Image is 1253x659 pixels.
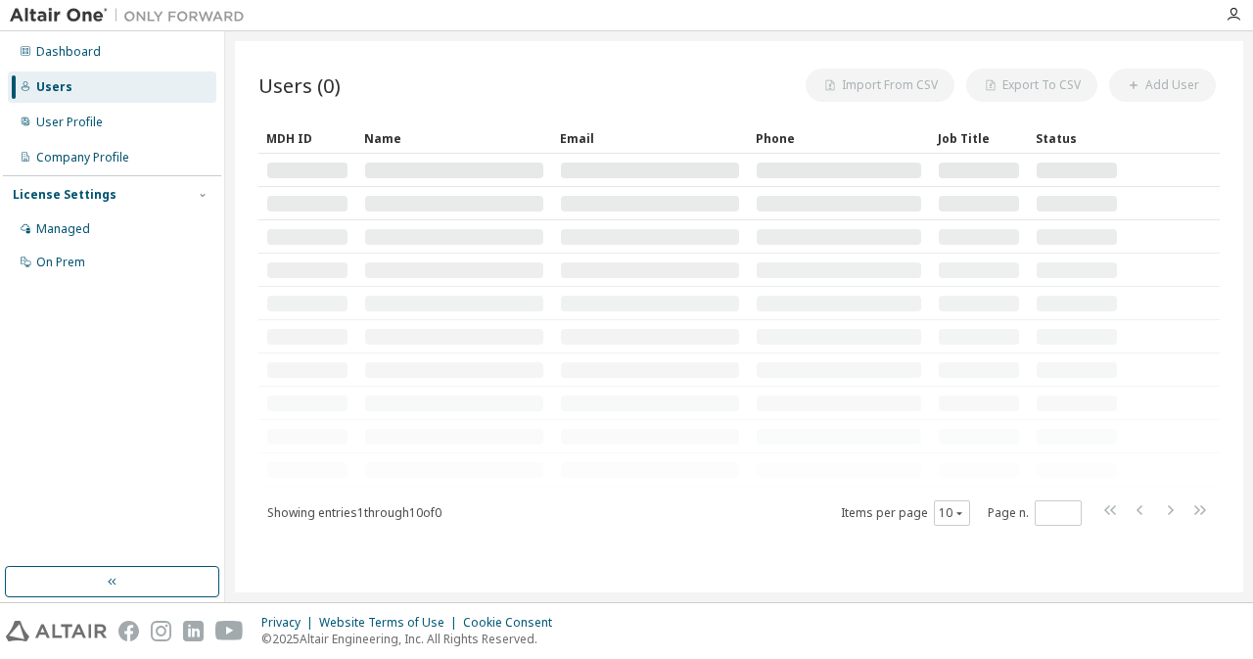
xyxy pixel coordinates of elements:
div: Job Title [938,122,1020,154]
div: User Profile [36,115,103,130]
div: On Prem [36,255,85,270]
div: Status [1036,122,1118,154]
div: Company Profile [36,150,129,165]
div: Name [364,122,544,154]
img: linkedin.svg [183,621,204,641]
span: Showing entries 1 through 10 of 0 [267,504,441,521]
div: MDH ID [266,122,348,154]
div: Cookie Consent [463,615,564,631]
img: instagram.svg [151,621,171,641]
button: 10 [939,505,965,521]
div: Managed [36,221,90,237]
img: altair_logo.svg [6,621,107,641]
span: Page n. [988,500,1082,526]
div: Phone [756,122,922,154]
div: License Settings [13,187,116,203]
p: © 2025 Altair Engineering, Inc. All Rights Reserved. [261,631,564,647]
img: youtube.svg [215,621,244,641]
button: Import From CSV [806,69,954,102]
div: Website Terms of Use [319,615,463,631]
img: Altair One [10,6,255,25]
div: Users [36,79,72,95]
div: Email [560,122,740,154]
img: facebook.svg [118,621,139,641]
span: Users (0) [258,71,341,99]
div: Dashboard [36,44,101,60]
span: Items per page [841,500,970,526]
button: Export To CSV [966,69,1097,102]
button: Add User [1109,69,1216,102]
div: Privacy [261,615,319,631]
